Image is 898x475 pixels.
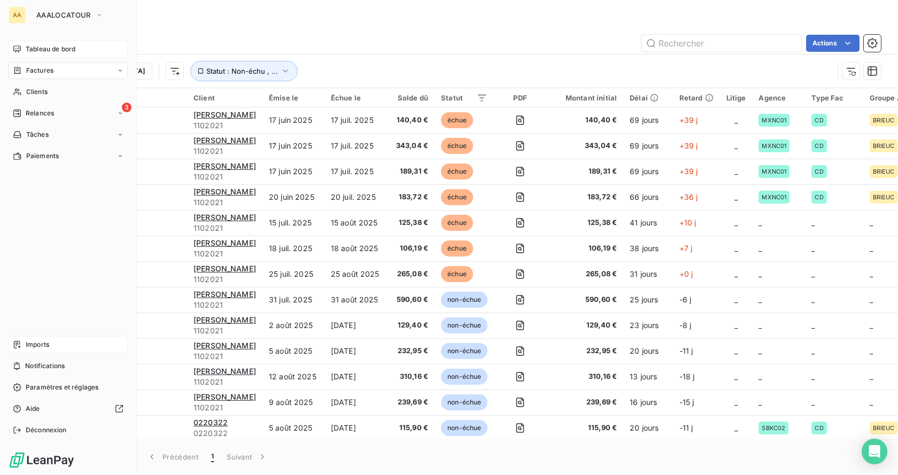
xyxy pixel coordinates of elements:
[193,290,256,299] span: [PERSON_NAME]
[679,372,695,381] span: -18 j
[262,313,324,338] td: 2 août 2025
[815,425,823,431] span: CD
[811,295,815,304] span: _
[324,261,386,287] td: 25 août 2025
[26,340,49,349] span: Imports
[193,351,256,362] span: 1102021
[679,423,693,432] span: -11 j
[193,418,228,427] span: 0220322
[269,94,318,102] div: Émise le
[623,261,673,287] td: 31 jours
[193,300,256,310] span: 1102021
[811,218,815,227] span: _
[870,218,873,227] span: _
[553,192,617,203] span: 183,72 €
[679,346,693,355] span: -11 j
[26,151,59,161] span: Paiements
[262,364,324,390] td: 12 août 2025
[393,141,429,151] span: 343,04 €
[811,244,815,253] span: _
[193,238,256,247] span: [PERSON_NAME]
[441,189,473,205] span: échue
[815,143,823,149] span: CD
[324,133,386,159] td: 17 juil. 2025
[734,295,738,304] span: _
[393,217,429,228] span: 125,38 €
[393,346,429,356] span: 232,95 €
[262,261,324,287] td: 25 juil. 2025
[9,83,128,100] a: Clients
[815,117,823,123] span: CD
[193,325,256,336] span: 1102021
[734,192,738,201] span: _
[193,197,256,208] span: 1102021
[393,423,429,433] span: 115,90 €
[679,167,698,176] span: +39 j
[26,87,48,97] span: Clients
[393,94,429,102] div: Solde dû
[9,147,128,165] a: Paiements
[623,184,673,210] td: 66 jours
[36,11,91,19] span: AAALOCATOUR
[331,94,380,102] div: Échue le
[9,62,128,79] a: Factures
[193,213,256,222] span: [PERSON_NAME]
[441,343,487,359] span: non-échue
[441,394,487,410] span: non-échue
[762,117,786,123] span: MXNC01
[623,364,673,390] td: 13 jours
[324,287,386,313] td: 31 août 2025
[26,66,53,75] span: Factures
[811,346,815,355] span: _
[262,338,324,364] td: 5 août 2025
[811,94,856,102] div: Type Fac
[758,346,762,355] span: _
[679,295,692,304] span: -6 j
[193,223,256,233] span: 1102021
[193,187,256,196] span: [PERSON_NAME]
[441,420,487,436] span: non-échue
[324,338,386,364] td: [DATE]
[679,269,693,278] span: +0 j
[122,103,131,112] span: 3
[734,423,738,432] span: _
[553,115,617,126] span: 140,40 €
[441,317,487,333] span: non-échue
[623,415,673,441] td: 20 jours
[262,159,324,184] td: 17 juin 2025
[393,115,429,126] span: 140,40 €
[553,141,617,151] span: 343,04 €
[679,398,694,407] span: -15 j
[262,133,324,159] td: 17 juin 2025
[679,141,698,150] span: +39 j
[441,138,473,154] span: échue
[193,110,256,119] span: [PERSON_NAME]
[393,320,429,331] span: 129,40 €
[193,377,256,387] span: 1102021
[393,192,429,203] span: 183,72 €
[324,364,386,390] td: [DATE]
[811,321,815,330] span: _
[193,402,256,413] span: 1102021
[815,168,823,175] span: CD
[734,244,738,253] span: _
[220,446,274,468] button: Suivant
[553,269,617,279] span: 265,08 €
[553,371,617,382] span: 310,16 €
[193,264,256,273] span: [PERSON_NAME]
[324,107,386,133] td: 17 juil. 2025
[679,321,692,330] span: -8 j
[193,341,256,350] span: [PERSON_NAME]
[553,346,617,356] span: 232,95 €
[758,321,762,330] span: _
[9,126,128,143] a: Tâches
[734,141,738,150] span: _
[9,105,128,122] a: 3Relances
[870,295,873,304] span: _
[806,35,860,52] button: Actions
[324,390,386,415] td: [DATE]
[553,320,617,331] span: 129,40 €
[553,94,617,102] div: Montant initial
[193,392,256,401] span: [PERSON_NAME]
[870,398,873,407] span: _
